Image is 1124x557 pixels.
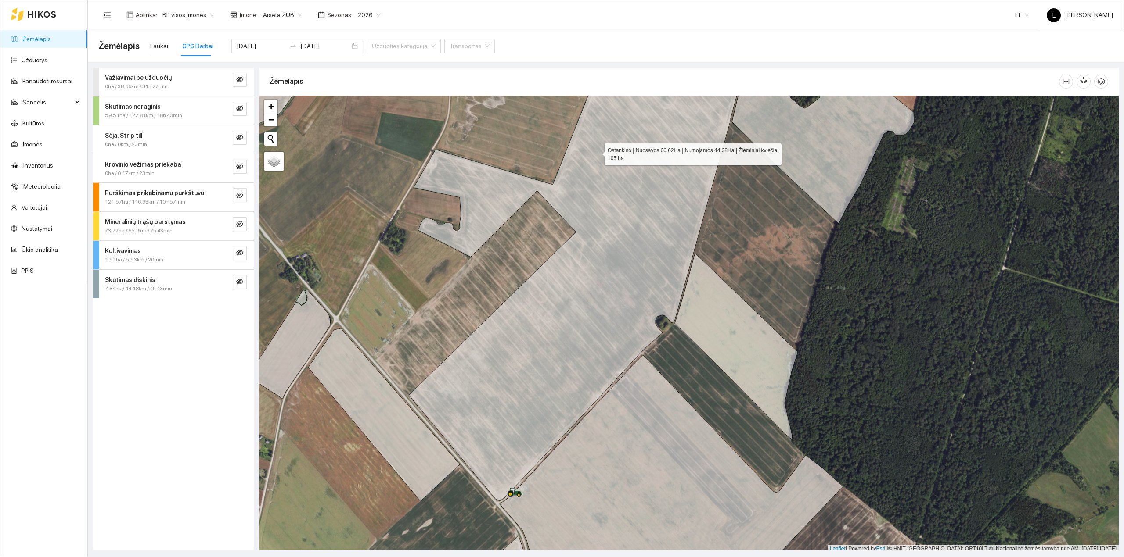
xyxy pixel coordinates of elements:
button: eye-invisible [233,131,247,145]
span: calendar [318,11,325,18]
span: 73.77ha / 65.9km / 7h 43min [105,227,173,235]
a: Zoom out [264,113,277,126]
div: Sėja. Strip till0ha / 0km / 23mineye-invisible [93,125,254,154]
a: Užduotys [22,57,47,64]
strong: Skutimas noraginis [105,103,161,110]
strong: Kultivavimas [105,247,141,254]
span: shop [230,11,237,18]
button: Initiate a new search [264,132,277,146]
div: GPS Darbai [182,41,213,51]
div: Skutimas diskinis7.84ha / 44.18km / 4h 43mineye-invisible [93,270,254,298]
button: eye-invisible [233,217,247,231]
span: eye-invisible [236,105,243,113]
a: Žemėlapis [22,36,51,43]
span: 1.51ha / 5.53km / 20min [105,256,163,264]
button: eye-invisible [233,275,247,289]
span: Įmonė : [239,10,258,20]
a: Meteorologija [23,183,61,190]
button: eye-invisible [233,102,247,116]
span: Aplinka : [136,10,157,20]
span: eye-invisible [236,163,243,171]
a: PPIS [22,267,34,274]
span: menu-fold [103,11,111,19]
input: Pabaigos data [300,41,350,51]
a: Layers [264,152,284,171]
span: eye-invisible [236,249,243,257]
span: 121.57ha / 116.93km / 10h 57min [105,198,185,206]
div: Mineralinių trąšų barstymas73.77ha / 65.9km / 7h 43mineye-invisible [93,212,254,240]
a: Nustatymai [22,225,52,232]
span: eye-invisible [236,134,243,142]
span: eye-invisible [236,221,243,229]
a: Leaflet [830,546,846,552]
strong: Skutimas diskinis [105,276,155,283]
span: Sezonas : [327,10,353,20]
strong: Krovinio vežimas priekaba [105,161,181,168]
span: Sandėlis [22,93,72,111]
div: Skutimas noraginis59.51ha / 122.81km / 18h 43mineye-invisible [93,96,254,125]
strong: Purškimas prikabinamu purkštuvu [105,189,204,196]
span: eye-invisible [236,278,243,286]
span: swap-right [290,43,297,50]
a: Vartotojai [22,204,47,211]
div: Purškimas prikabinamu purkštuvu121.57ha / 116.93km / 10h 57mineye-invisible [93,183,254,211]
span: 2026 [358,8,381,21]
span: + [268,101,274,112]
strong: Važiavimai be užduočių [105,74,172,81]
button: menu-fold [98,6,116,24]
span: | [887,546,888,552]
a: Inventorius [23,162,53,169]
span: Arsėta ŽŪB [263,8,302,21]
a: Kultūros [22,120,44,127]
strong: Mineralinių trąšų barstymas [105,218,186,225]
button: eye-invisible [233,73,247,87]
button: eye-invisible [233,160,247,174]
span: 7.84ha / 44.18km / 4h 43min [105,285,172,293]
a: Esri [876,546,886,552]
span: − [268,114,274,125]
a: Ūkio analitika [22,246,58,253]
span: eye-invisible [236,192,243,200]
div: Važiavimai be užduočių0ha / 38.66km / 31h 27mineye-invisible [93,68,254,96]
button: eye-invisible [233,188,247,202]
div: Krovinio vežimas priekaba0ha / 0.17km / 23mineye-invisible [93,154,254,183]
input: Pradžios data [237,41,286,51]
span: to [290,43,297,50]
div: | Powered by © HNIT-[GEOGRAPHIC_DATA]; ORT10LT ©, Nacionalinė žemės tarnyba prie AM, [DATE]-[DATE] [828,545,1119,553]
span: column-width [1059,78,1073,85]
span: LT [1015,8,1029,21]
strong: Sėja. Strip till [105,132,142,139]
a: Zoom in [264,100,277,113]
span: BP visos įmonės [162,8,214,21]
span: [PERSON_NAME] [1047,11,1113,18]
span: 0ha / 0.17km / 23min [105,169,155,178]
a: Panaudoti resursai [22,78,72,85]
div: Laukai [150,41,168,51]
span: 0ha / 0km / 23min [105,140,147,149]
span: L [1052,8,1056,22]
span: 59.51ha / 122.81km / 18h 43min [105,111,182,120]
div: Kultivavimas1.51ha / 5.53km / 20mineye-invisible [93,241,254,269]
span: layout [126,11,133,18]
button: eye-invisible [233,246,247,260]
button: column-width [1059,75,1073,89]
span: Žemėlapis [98,39,140,53]
div: Žemėlapis [270,69,1059,94]
a: Įmonės [22,141,43,148]
span: eye-invisible [236,76,243,84]
span: 0ha / 38.66km / 31h 27min [105,82,168,91]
